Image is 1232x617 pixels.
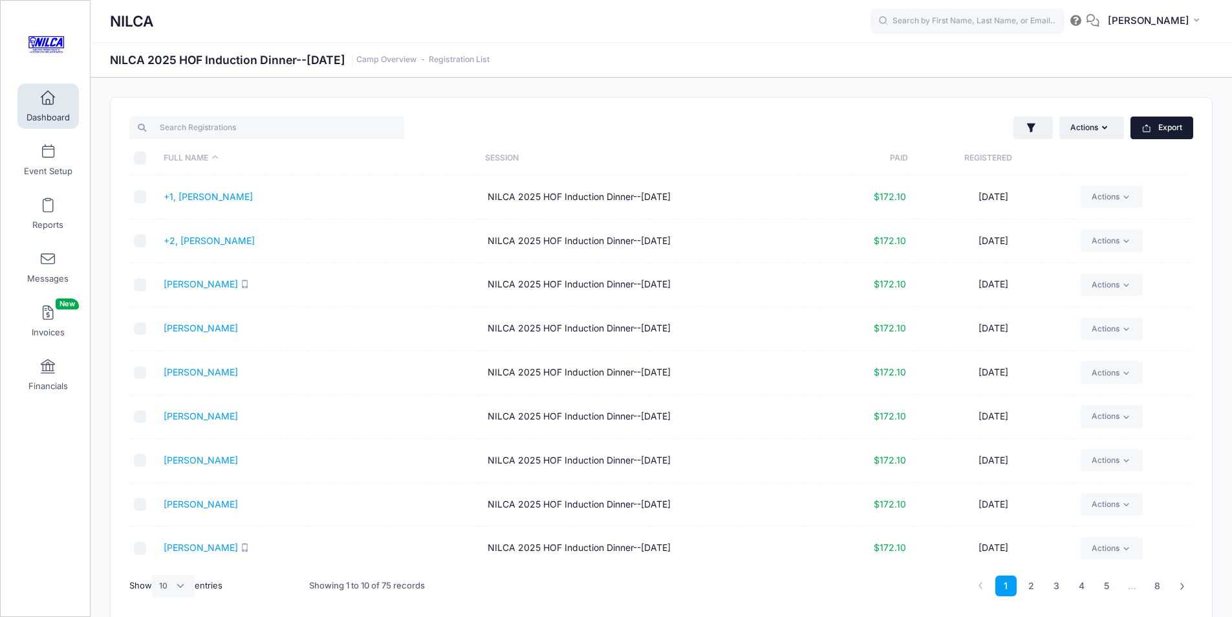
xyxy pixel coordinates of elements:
[908,141,1069,175] th: Registered: activate to sort column ascending
[27,112,70,123] span: Dashboard
[481,219,805,264] td: NILCA 2025 HOF Induction Dinner--[DATE]
[801,141,908,175] th: Paid: activate to sort column ascending
[24,166,72,177] span: Event Setup
[1147,576,1168,597] a: 8
[129,575,222,597] label: Show entries
[913,395,1074,439] td: [DATE]
[1099,6,1213,36] button: [PERSON_NAME]
[913,219,1074,264] td: [DATE]
[481,263,805,307] td: NILCA 2025 HOF Induction Dinner--[DATE]
[995,576,1017,597] a: 1
[479,141,801,175] th: Session: activate to sort column ascending
[913,175,1074,219] td: [DATE]
[1081,230,1142,252] a: Actions
[874,542,906,553] span: $172.10
[32,327,65,338] span: Invoices
[1021,576,1042,597] a: 2
[1059,117,1124,139] button: Actions
[17,137,79,183] a: Event Setup
[481,483,805,527] td: NILCA 2025 HOF Induction Dinner--[DATE]
[481,526,805,570] td: NILCA 2025 HOF Induction Dinner--[DATE]
[913,483,1074,527] td: [DATE]
[913,307,1074,351] td: [DATE]
[32,219,63,230] span: Reports
[241,543,249,552] i: SMS enabled
[1081,318,1142,340] a: Actions
[481,307,805,351] td: NILCA 2025 HOF Induction Dinner--[DATE]
[874,454,906,466] span: $172.10
[429,55,490,65] a: Registration List
[874,322,906,333] span: $172.10
[1081,361,1142,383] a: Actions
[874,191,906,202] span: $172.10
[1081,537,1142,559] a: Actions
[157,141,479,175] th: Full Name: activate to sort column descending
[1081,449,1142,471] a: Actions
[164,191,253,202] a: +1, [PERSON_NAME]
[22,20,70,69] img: NILCA
[874,235,906,246] span: $172.10
[164,499,238,510] a: [PERSON_NAME]
[1,14,91,75] a: NILCA
[1130,117,1193,139] button: Export
[913,263,1074,307] td: [DATE]
[481,395,805,439] td: NILCA 2025 HOF Induction Dinner--[DATE]
[164,410,238,421] a: [PERSON_NAME]
[110,53,490,67] h1: NILCA 2025 HOF Induction Dinner--[DATE]
[874,410,906,421] span: $172.10
[874,278,906,289] span: $172.10
[17,191,79,236] a: Reports
[874,366,906,377] span: $172.10
[110,6,154,36] h1: NILCA
[164,366,238,377] a: [PERSON_NAME]
[1046,576,1067,597] a: 3
[164,322,238,333] a: [PERSON_NAME]
[17,352,79,398] a: Financials
[1081,493,1142,515] a: Actions
[874,499,906,510] span: $172.10
[481,439,805,483] td: NILCA 2025 HOF Induction Dinner--[DATE]
[1081,405,1142,427] a: Actions
[164,278,238,289] a: [PERSON_NAME]
[1071,576,1092,597] a: 4
[913,439,1074,483] td: [DATE]
[356,55,416,65] a: Camp Overview
[164,454,238,466] a: [PERSON_NAME]
[164,542,238,553] a: [PERSON_NAME]
[481,351,805,395] td: NILCA 2025 HOF Induction Dinner--[DATE]
[481,175,805,219] td: NILCA 2025 HOF Induction Dinner--[DATE]
[129,117,404,139] input: Search Registrations
[56,298,79,309] span: New
[1108,14,1189,28] span: [PERSON_NAME]
[1081,186,1142,208] a: Actions
[870,8,1064,34] input: Search by First Name, Last Name, or Email...
[152,575,195,597] select: Showentries
[1096,576,1118,597] a: 5
[1081,274,1142,296] a: Actions
[913,351,1074,395] td: [DATE]
[309,571,425,601] div: Showing 1 to 10 of 75 records
[17,298,79,344] a: InvoicesNew
[17,84,79,129] a: Dashboard
[913,526,1074,570] td: [DATE]
[241,280,249,288] i: SMS enabled
[28,381,68,392] span: Financials
[164,235,255,246] a: +2, [PERSON_NAME]
[17,245,79,290] a: Messages
[27,273,69,284] span: Messages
